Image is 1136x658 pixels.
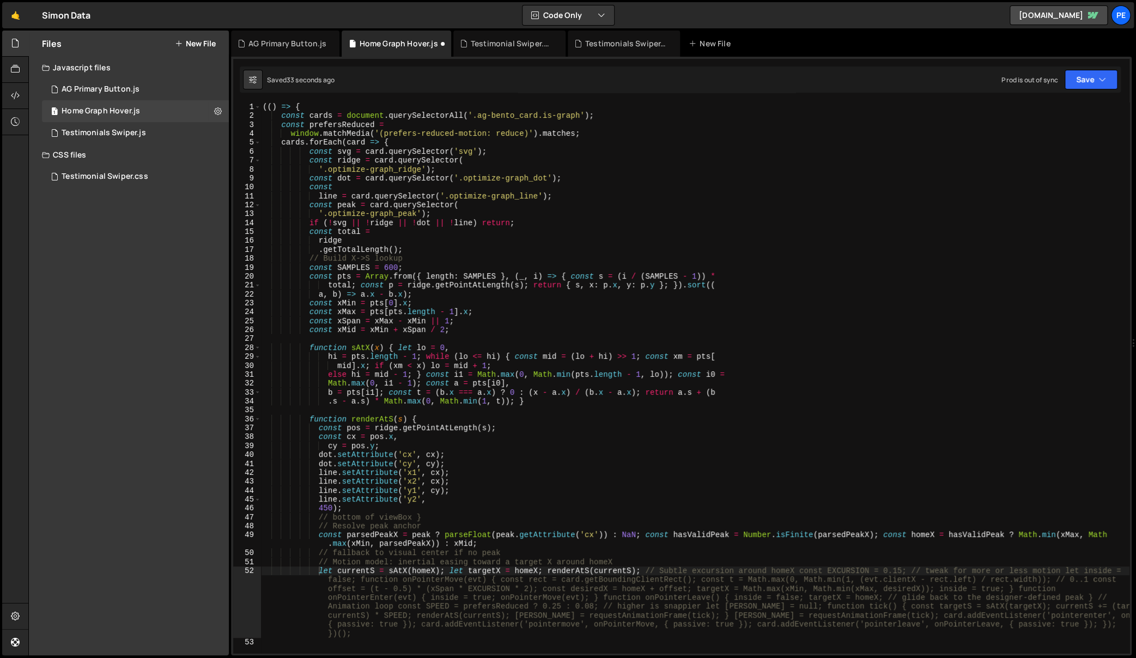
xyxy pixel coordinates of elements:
[233,415,261,424] div: 36
[42,166,229,188] div: 16753/45793.css
[233,165,261,174] div: 8
[233,129,261,138] div: 4
[233,343,261,352] div: 28
[233,245,261,254] div: 17
[42,9,91,22] div: Simon Data
[62,128,146,138] div: Testimonials Swiper.js
[233,352,261,361] div: 29
[42,79,229,100] div: 16753/45990.js
[1001,75,1058,84] div: Prod is out of sync
[29,57,229,79] div: Javascript files
[233,102,261,111] div: 1
[233,361,261,370] div: 30
[233,138,261,147] div: 5
[42,100,229,122] div: 16753/45758.js
[1065,70,1117,89] button: Save
[233,201,261,209] div: 12
[62,172,148,182] div: Testimonial Swiper.css
[233,504,261,512] div: 46
[689,38,734,49] div: New File
[233,334,261,343] div: 27
[585,38,667,49] div: Testimonials Swiper.js
[233,272,261,281] div: 20
[233,219,261,227] div: 14
[233,236,261,245] div: 16
[233,120,261,129] div: 3
[233,147,261,156] div: 6
[233,111,261,120] div: 2
[233,254,261,263] div: 18
[233,530,261,548] div: 49
[360,38,438,49] div: Home Graph Hover.js
[233,227,261,236] div: 15
[233,638,261,647] div: 53
[233,424,261,432] div: 37
[523,5,614,25] button: Code Only
[233,397,261,406] div: 34
[233,307,261,316] div: 24
[233,317,261,325] div: 25
[233,432,261,441] div: 38
[233,263,261,272] div: 19
[233,209,261,218] div: 13
[233,460,261,468] div: 41
[233,442,261,450] div: 39
[42,122,229,144] div: 16753/45792.js
[233,477,261,486] div: 43
[233,388,261,397] div: 33
[1111,5,1131,25] a: Pe
[471,38,552,49] div: Testimonial Swiper.css
[175,39,216,48] button: New File
[233,281,261,289] div: 21
[233,370,261,379] div: 31
[233,468,261,477] div: 42
[233,522,261,530] div: 48
[248,38,326,49] div: AG Primary Button.js
[233,450,261,459] div: 40
[233,192,261,201] div: 11
[233,183,261,191] div: 10
[233,495,261,504] div: 45
[233,156,261,165] div: 7
[233,174,261,183] div: 9
[29,144,229,166] div: CSS files
[233,486,261,495] div: 44
[287,75,335,84] div: 33 seconds ago
[62,106,140,116] div: Home Graph Hover.js
[233,548,261,557] div: 50
[233,513,261,522] div: 47
[62,84,139,94] div: AG Primary Button.js
[1010,5,1108,25] a: [DOMAIN_NAME]
[233,406,261,414] div: 35
[233,566,261,638] div: 52
[233,299,261,307] div: 23
[51,108,58,117] span: 1
[233,379,261,388] div: 32
[42,38,62,50] h2: Files
[233,325,261,334] div: 26
[267,75,335,84] div: Saved
[233,558,261,566] div: 51
[2,2,29,28] a: 🤙
[233,290,261,299] div: 22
